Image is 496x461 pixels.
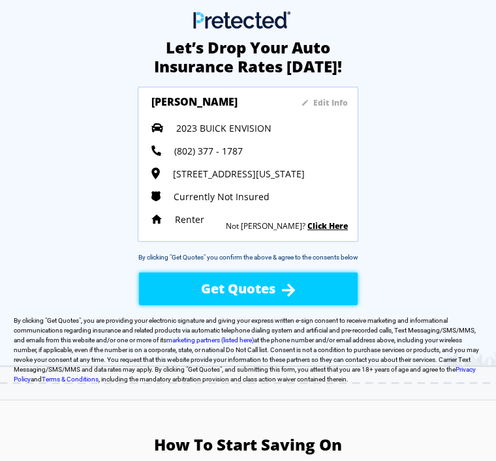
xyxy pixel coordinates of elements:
span: Get Quotes [201,280,275,297]
h3: [PERSON_NAME] [151,95,262,114]
sapn: Not [PERSON_NAME]? [226,220,305,231]
a: marketing partners (listed here) [166,336,254,344]
span: Renter [175,213,204,226]
a: Privacy Policy [14,366,476,383]
a: Click Here [307,220,348,231]
h2: Let’s Drop Your Auto Insurance Rates [DATE]! [144,38,352,76]
a: Terms & Conditions [42,376,99,383]
span: (802) 377 - 1787 [174,145,243,157]
span: Currently Not Insured [174,190,270,203]
span: 2023 BUICK ENVISION [176,122,271,134]
div: By clicking "Get Quotes" you confirm the above & agree to the consents below [138,252,358,262]
label: By clicking " ", you are providing your electronic signature and giving your express written e-si... [14,316,482,384]
span: [STREET_ADDRESS][US_STATE] [173,168,305,180]
sapn: Edit Info [313,97,348,108]
button: Get Quotes [139,273,358,305]
img: Main Logo [193,11,290,29]
span: Get Quotes [47,317,79,324]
